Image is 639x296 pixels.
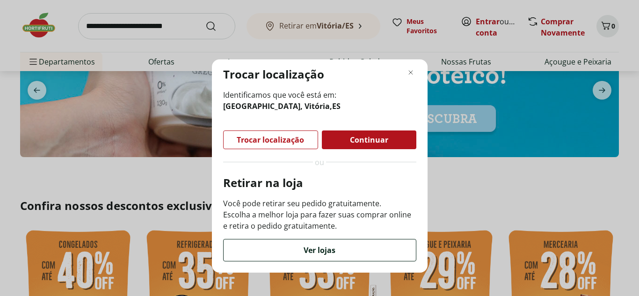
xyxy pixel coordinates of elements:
span: Continuar [350,136,388,144]
span: Trocar localização [237,136,304,144]
span: Identificamos que você está em: [223,89,416,112]
b: [GEOGRAPHIC_DATA], Vitória , ES [223,101,341,111]
p: Você pode retirar seu pedido gratuitamente. Escolha a melhor loja para fazer suas comprar online ... [223,198,416,231]
p: Trocar localização [223,67,324,82]
span: Ver lojas [304,246,335,254]
button: Fechar modal de regionalização [405,67,416,78]
div: Modal de regionalização [212,59,428,273]
span: ou [315,157,324,168]
p: Retirar na loja [223,175,416,190]
button: Trocar localização [223,130,318,149]
button: Ver lojas [223,239,416,261]
button: Continuar [322,130,416,149]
